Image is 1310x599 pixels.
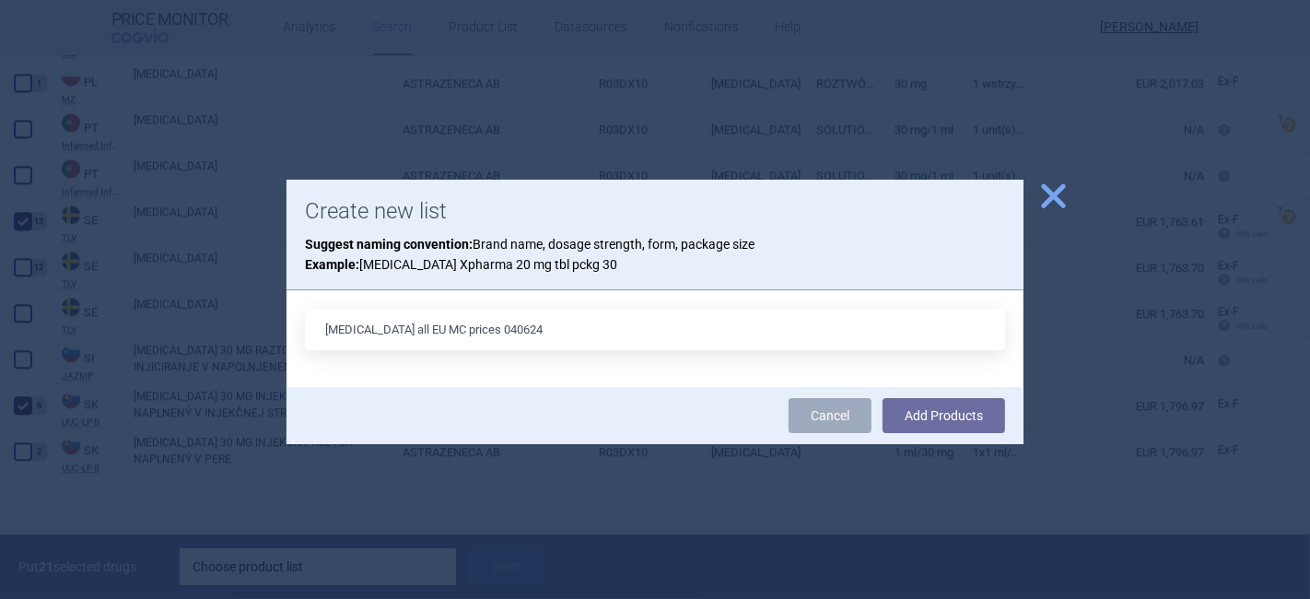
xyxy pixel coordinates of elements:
a: Cancel [789,398,871,433]
p: Brand name, dosage strength, form, package size [MEDICAL_DATA] Xpharma 20 mg tbl pckg 30 [305,234,1005,276]
h1: Create new list [305,198,1005,225]
strong: Example: [305,257,359,272]
strong: Suggest naming convention: [305,237,473,252]
button: Add Products [883,398,1005,433]
input: List name [305,309,1005,350]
